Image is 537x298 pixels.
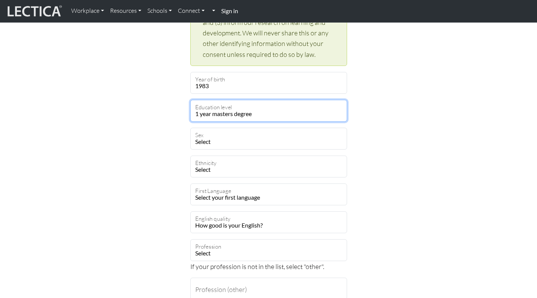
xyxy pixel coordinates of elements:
[221,7,238,14] strong: Sign in
[68,3,107,19] a: Workplace
[190,262,324,270] span: If your profession is not in the list, select "other".
[218,3,241,19] a: Sign in
[175,3,208,19] a: Connect
[107,3,144,19] a: Resources
[144,3,175,19] a: Schools
[6,4,62,18] img: lecticalive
